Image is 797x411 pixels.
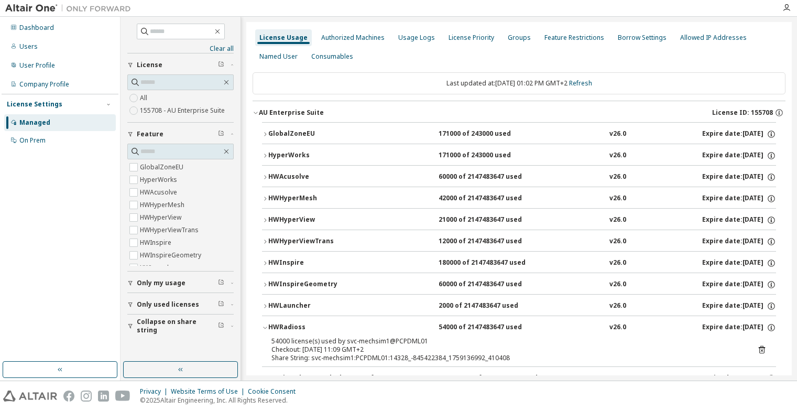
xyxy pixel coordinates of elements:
[19,61,55,70] div: User Profile
[262,367,776,390] button: HWSimLabExternalSolverInterface84000 of 2147483647 usedv26.0Expire date:[DATE]
[262,273,776,296] button: HWInspireGeometry60000 of 2147483647 usedv26.0Expire date:[DATE]
[19,24,54,32] div: Dashboard
[268,323,363,332] div: HWRadioss
[218,322,224,330] span: Clear filter
[127,293,234,316] button: Only used licenses
[609,151,626,160] div: v26.0
[439,129,533,139] div: 171000 of 243000 used
[268,172,363,182] div: HWAcusolve
[262,316,776,339] button: HWRadioss54000 of 2147483647 usedv26.0Expire date:[DATE]
[5,3,136,14] img: Altair One
[439,258,533,268] div: 180000 of 2147483647 used
[271,354,741,362] div: Share String: svc-mechsim1:PCPDML01:14328_-845422384_1759136992_410408
[702,301,776,311] div: Expire date: [DATE]
[259,52,298,61] div: Named User
[140,174,179,186] label: HyperWorks
[271,345,741,354] div: Checkout: [DATE] 11:09 GMT+2
[140,199,187,211] label: HWHyperMesh
[140,396,302,405] p: © 2025 Altair Engineering, Inc. All Rights Reserved.
[702,129,776,139] div: Expire date: [DATE]
[171,387,248,396] div: Website Terms of Use
[253,72,785,94] div: Last updated at: [DATE] 01:02 PM GMT+2
[127,315,234,338] button: Collapse on share string
[268,374,386,383] div: HWSimLabExternalSolverInterface
[271,337,741,345] div: 54000 license(s) used by svc-mechsim1@PCPDML01
[81,391,92,402] img: instagram.svg
[702,172,776,182] div: Expire date: [DATE]
[439,215,533,225] div: 21000 of 2147483647 used
[140,161,185,174] label: GlobalZoneEU
[439,151,533,160] div: 171000 of 243000 used
[439,194,533,203] div: 42000 of 2147483647 used
[218,130,224,138] span: Clear filter
[262,252,776,275] button: HWInspire180000 of 2147483647 usedv26.0Expire date:[DATE]
[63,391,74,402] img: facebook.svg
[268,301,363,311] div: HWLauncher
[702,237,776,246] div: Expire date: [DATE]
[127,53,234,77] button: License
[137,318,218,334] span: Collapse on share string
[262,209,776,232] button: HWHyperView21000 of 2147483647 usedv26.0Expire date:[DATE]
[140,387,171,396] div: Privacy
[569,79,592,88] a: Refresh
[137,279,185,287] span: Only my usage
[618,34,667,42] div: Borrow Settings
[127,45,234,53] a: Clear all
[609,194,626,203] div: v26.0
[19,42,38,51] div: Users
[439,172,533,182] div: 60000 of 2147483647 used
[7,100,62,109] div: License Settings
[127,272,234,295] button: Only my usage
[609,301,626,311] div: v26.0
[321,34,385,42] div: Authorized Machines
[702,194,776,203] div: Expire date: [DATE]
[218,61,224,69] span: Clear filter
[140,92,149,104] label: All
[140,224,201,236] label: HWHyperViewTrans
[218,279,224,287] span: Clear filter
[609,323,626,332] div: v26.0
[248,387,302,396] div: Cookie Consent
[140,249,203,262] label: HWInspireGeometry
[268,280,363,289] div: HWInspireGeometry
[439,237,533,246] div: 12000 of 2147483647 used
[268,151,363,160] div: HyperWorks
[702,151,776,160] div: Expire date: [DATE]
[268,258,363,268] div: HWInspire
[268,194,363,203] div: HWHyperMesh
[268,215,363,225] div: HWHyperView
[140,186,179,199] label: HWAcusolve
[115,391,130,402] img: youtube.svg
[19,80,69,89] div: Company Profile
[544,34,604,42] div: Feature Restrictions
[137,130,163,138] span: Feature
[439,301,533,311] div: 2000 of 2147483647 used
[140,211,183,224] label: HWHyperView
[137,300,199,309] span: Only used licenses
[439,323,533,332] div: 54000 of 2147483647 used
[262,295,776,318] button: HWLauncher2000 of 2147483647 usedv26.0Expire date:[DATE]
[218,300,224,309] span: Clear filter
[140,104,227,117] label: 155708 - AU Enterprise Suite
[259,109,324,117] div: AU Enterprise Suite
[439,280,533,289] div: 60000 of 2147483647 used
[311,52,353,61] div: Consumables
[702,323,776,332] div: Expire date: [DATE]
[508,34,531,42] div: Groups
[609,258,626,268] div: v26.0
[259,34,308,42] div: License Usage
[262,187,776,210] button: HWHyperMesh42000 of 2147483647 usedv26.0Expire date:[DATE]
[127,123,234,146] button: Feature
[609,280,626,289] div: v26.0
[680,34,747,42] div: Allowed IP Addresses
[253,101,785,124] button: AU Enterprise SuiteLicense ID: 155708
[702,280,776,289] div: Expire date: [DATE]
[712,109,773,117] span: License ID: 155708
[137,61,162,69] span: License
[449,34,494,42] div: License Priority
[398,34,435,42] div: Usage Logs
[617,374,634,383] div: v26.0
[19,118,50,127] div: Managed
[454,374,549,383] div: 84000 of 2147483647 used
[3,391,57,402] img: altair_logo.svg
